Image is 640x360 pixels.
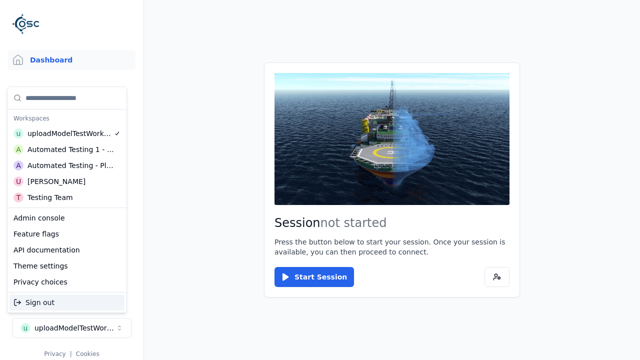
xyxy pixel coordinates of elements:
div: API documentation [9,242,124,258]
div: Admin console [9,210,124,226]
div: Suggestions [7,292,126,312]
div: Automated Testing - Playwright [27,160,114,170]
div: Suggestions [7,208,126,292]
div: T [13,192,23,202]
div: A [13,144,23,154]
div: u [13,128,23,138]
div: Feature flags [9,226,124,242]
div: U [13,176,23,186]
div: Theme settings [9,258,124,274]
div: Automated Testing 1 - Playwright [27,144,114,154]
div: Suggestions [7,87,126,207]
div: Sign out [9,294,124,310]
div: A [13,160,23,170]
div: uploadModelTestWorkspace [27,128,113,138]
div: Privacy choices [9,274,124,290]
div: Workspaces [9,111,124,125]
div: Testing Team [27,192,73,202]
div: [PERSON_NAME] [27,176,85,186]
